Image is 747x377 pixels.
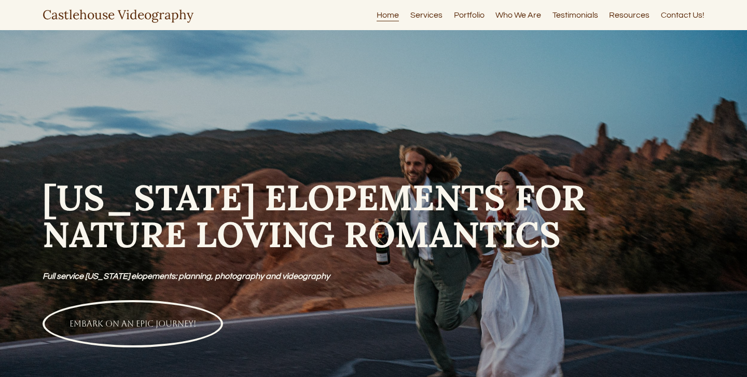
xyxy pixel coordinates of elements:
a: Resources [609,8,649,22]
strong: [US_STATE] ELOPEMENTS FOR NATURE LOVING ROMANTICS [43,175,595,258]
em: Full service [US_STATE] elopements: planning, photography and videography [43,272,330,280]
a: Contact Us! [661,8,704,22]
a: EMBARK ON AN EPIC JOURNEY! [43,300,223,347]
a: Castlehouse Videography [43,6,193,23]
a: Home [377,8,399,22]
a: Testimonials [552,8,598,22]
a: Services [410,8,442,22]
a: Portfolio [454,8,485,22]
a: Who We Are [495,8,541,22]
